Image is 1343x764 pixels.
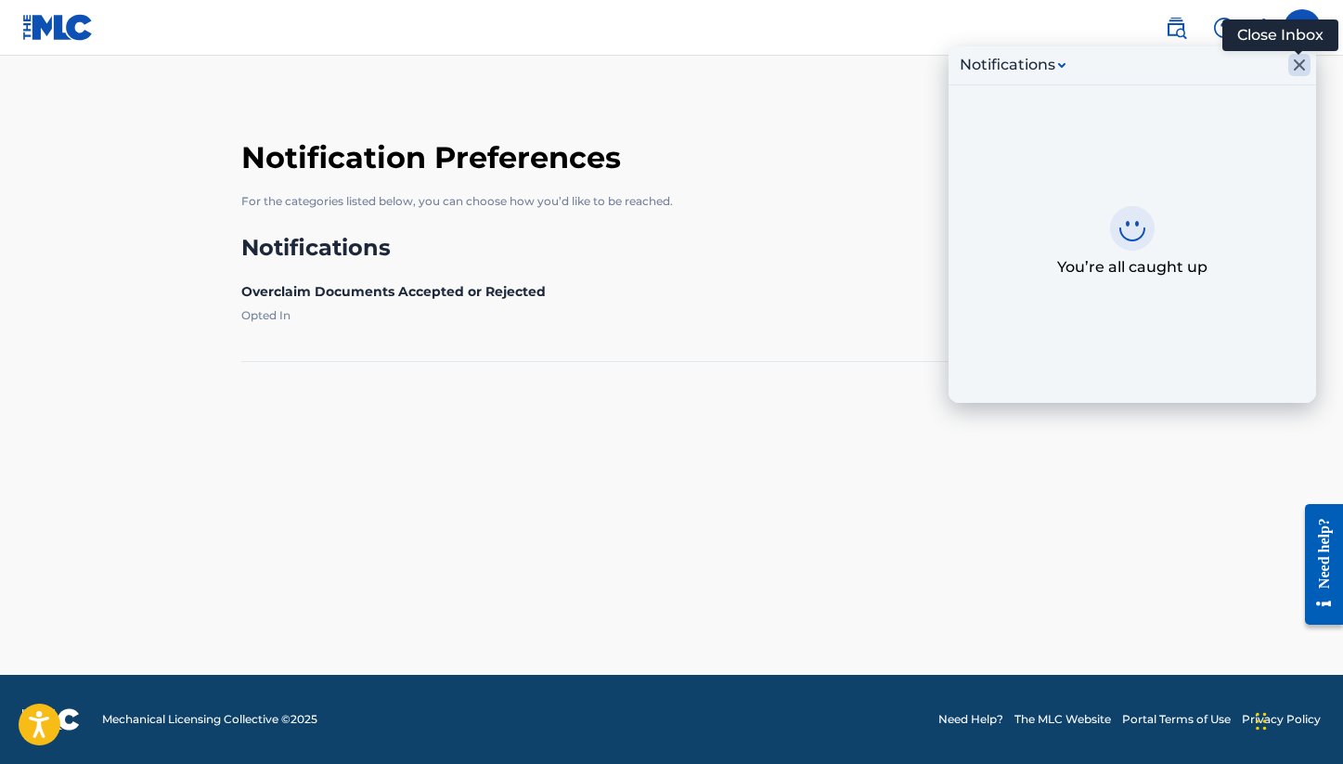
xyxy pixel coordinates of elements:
[1014,711,1111,728] a: The MLC Website
[938,711,1003,728] a: Need Help?
[1254,19,1272,37] div: Notifications
[1291,488,1343,641] iframe: Resource Center
[1284,9,1321,46] div: User Menu
[954,54,1071,76] button: Notifications
[241,234,1101,262] h1: Notifications
[1213,17,1235,39] img: help
[241,130,1101,178] h1: Notification Preferences
[1206,9,1243,46] div: Help
[1165,17,1187,39] img: search
[241,307,1056,322] label: Opted In
[102,711,317,728] span: Mechanical Licensing Collective © 2025
[1122,711,1231,728] a: Portal Terms of Use
[1242,711,1321,728] a: Privacy Policy
[1288,54,1311,76] button: Close Inbox
[22,708,80,731] img: logo
[241,178,1101,225] p: For the categories listed below, you can choose how you’d like to be reached.
[1157,9,1194,46] a: Public Search
[22,14,94,41] img: MLC Logo
[1256,693,1267,749] div: Drag
[960,54,1055,76] div: Notifications
[241,282,1101,302] div: Overclaim Documents Accepted or Rejected
[1052,251,1213,284] div: You’re all caught up
[1250,675,1343,764] iframe: Chat Widget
